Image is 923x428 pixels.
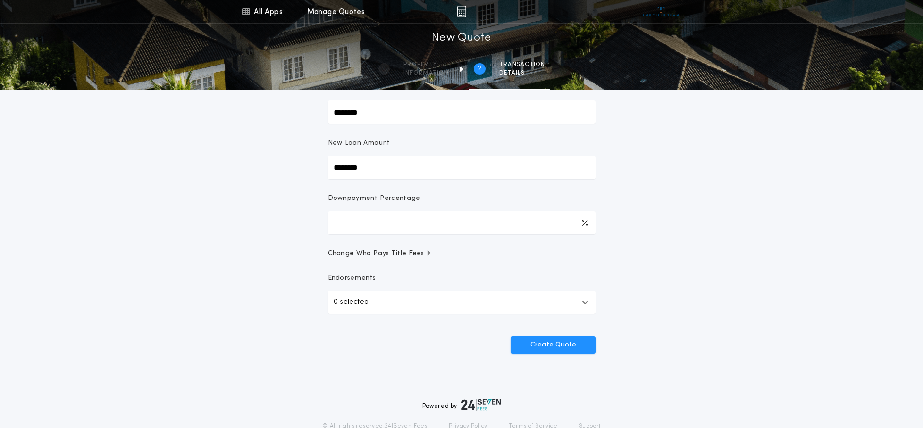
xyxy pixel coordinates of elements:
[328,249,596,259] button: Change Who Pays Title Fees
[328,100,596,124] input: Sale Price
[478,65,481,73] h2: 2
[403,61,449,68] span: Property
[328,194,420,203] p: Downpayment Percentage
[328,156,596,179] input: New Loan Amount
[422,399,501,411] div: Powered by
[334,296,369,308] p: 0 selected
[643,7,679,16] img: vs-icon
[328,211,596,234] input: Downpayment Percentage
[499,61,545,68] span: Transaction
[499,69,545,77] span: details
[328,291,596,314] button: 0 selected
[328,273,596,283] p: Endorsements
[461,399,501,411] img: logo
[328,138,390,148] p: New Loan Amount
[457,6,466,17] img: img
[403,69,449,77] span: information
[511,336,596,354] button: Create Quote
[328,249,432,259] span: Change Who Pays Title Fees
[432,31,491,46] h1: New Quote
